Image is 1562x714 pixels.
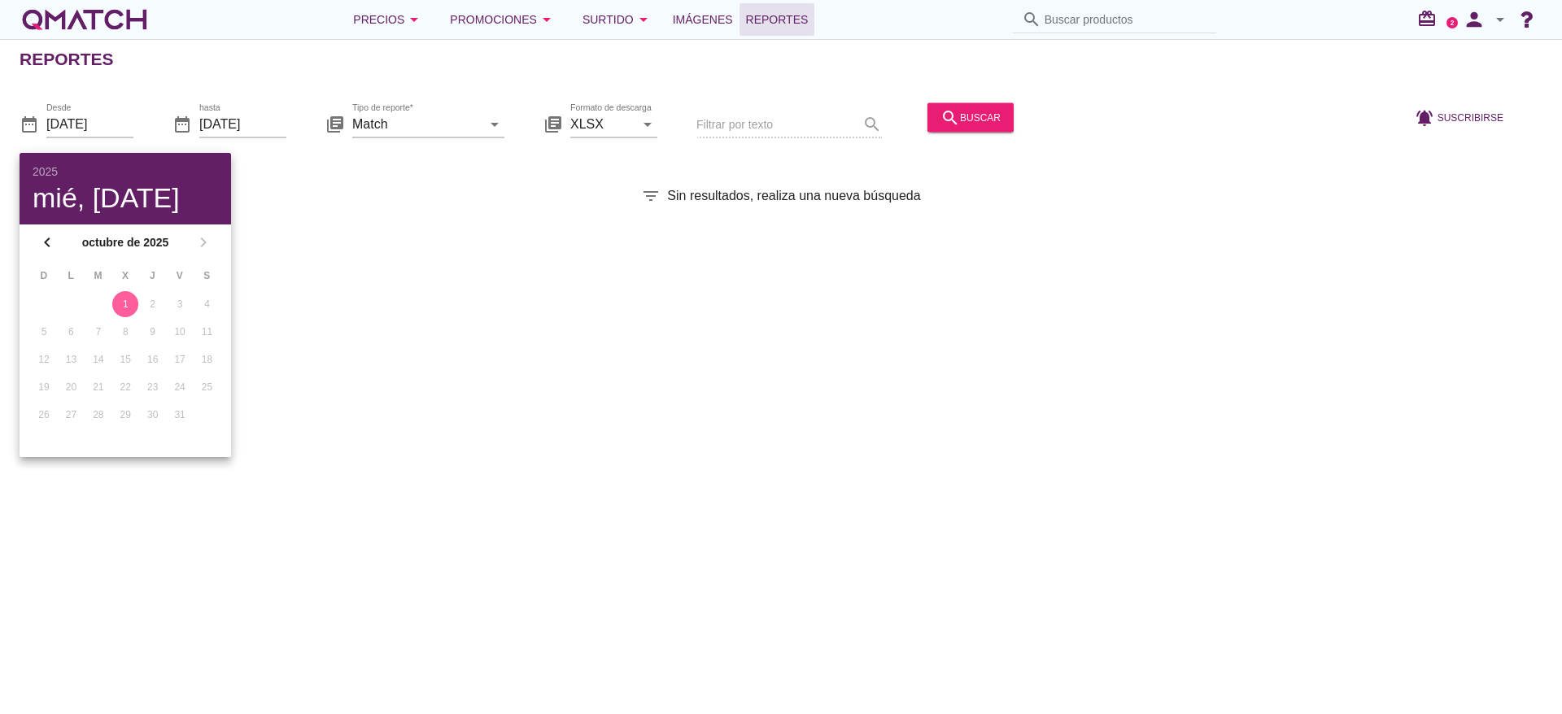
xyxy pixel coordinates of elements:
[1022,10,1041,29] i: search
[569,3,666,36] button: Surtido
[1458,8,1490,31] i: person
[740,3,815,36] a: Reportes
[340,3,437,36] button: Precios
[450,10,556,29] div: Promociones
[37,233,57,252] i: chevron_left
[353,10,424,29] div: Precios
[199,111,286,137] input: hasta
[167,262,192,290] th: V
[634,10,653,29] i: arrow_drop_down
[570,111,635,137] input: Formato de descarga
[666,3,740,36] a: Imágenes
[641,186,661,206] i: filter_list
[1417,9,1443,28] i: redeem
[33,166,218,177] div: 2025
[537,10,556,29] i: arrow_drop_down
[140,262,165,290] th: J
[1415,107,1438,127] i: notifications_active
[1402,102,1516,132] button: Suscribirse
[112,291,138,317] button: 1
[20,3,150,36] a: white-qmatch-logo
[33,184,218,211] div: mié, [DATE]
[46,111,133,137] input: Desde
[194,262,220,290] th: S
[1446,17,1458,28] a: 2
[112,297,138,311] div: 1
[437,3,569,36] button: Promociones
[638,114,657,133] i: arrow_drop_down
[352,111,482,137] input: Tipo de reporte*
[485,114,504,133] i: arrow_drop_down
[325,114,345,133] i: library_books
[20,46,114,72] h2: Reportes
[62,234,189,251] strong: octubre de 2025
[1045,7,1207,33] input: Buscar productos
[20,114,39,133] i: date_range
[1438,110,1503,124] span: Suscribirse
[746,10,809,29] span: Reportes
[1451,19,1455,26] text: 2
[404,10,424,29] i: arrow_drop_down
[582,10,653,29] div: Surtido
[940,107,960,127] i: search
[31,262,56,290] th: D
[940,107,1001,127] div: buscar
[172,114,192,133] i: date_range
[543,114,563,133] i: library_books
[58,262,83,290] th: L
[667,186,920,206] span: Sin resultados, realiza una nueva búsqueda
[927,102,1014,132] button: buscar
[673,10,733,29] span: Imágenes
[85,262,111,290] th: M
[1490,10,1510,29] i: arrow_drop_down
[112,262,137,290] th: X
